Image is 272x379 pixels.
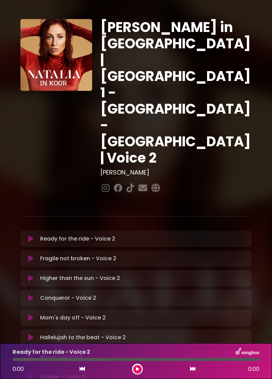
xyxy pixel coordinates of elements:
[100,19,252,166] h1: [PERSON_NAME] in [GEOGRAPHIC_DATA] | [GEOGRAPHIC_DATA] 1 - [GEOGRAPHIC_DATA] - [GEOGRAPHIC_DATA] ...
[236,348,259,357] img: songbox-logo-white.png
[100,169,252,176] h3: [PERSON_NAME]
[40,235,115,243] p: Ready for the ride - Voice 2
[40,294,96,302] p: Conqueror - Voice 2
[40,333,126,342] p: Hallelujah to the beat - Voice 2
[40,274,120,282] p: Higher than the sun - Voice 2
[13,348,90,356] p: Ready for the ride - Voice 2
[40,254,116,263] p: Fragile not broken - Voice 2
[20,19,92,91] img: YTVS25JmS9CLUqXqkEhs
[248,365,259,373] span: 0:00
[40,314,106,322] p: Mom's day off - Voice 2
[13,365,24,373] span: 0:00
